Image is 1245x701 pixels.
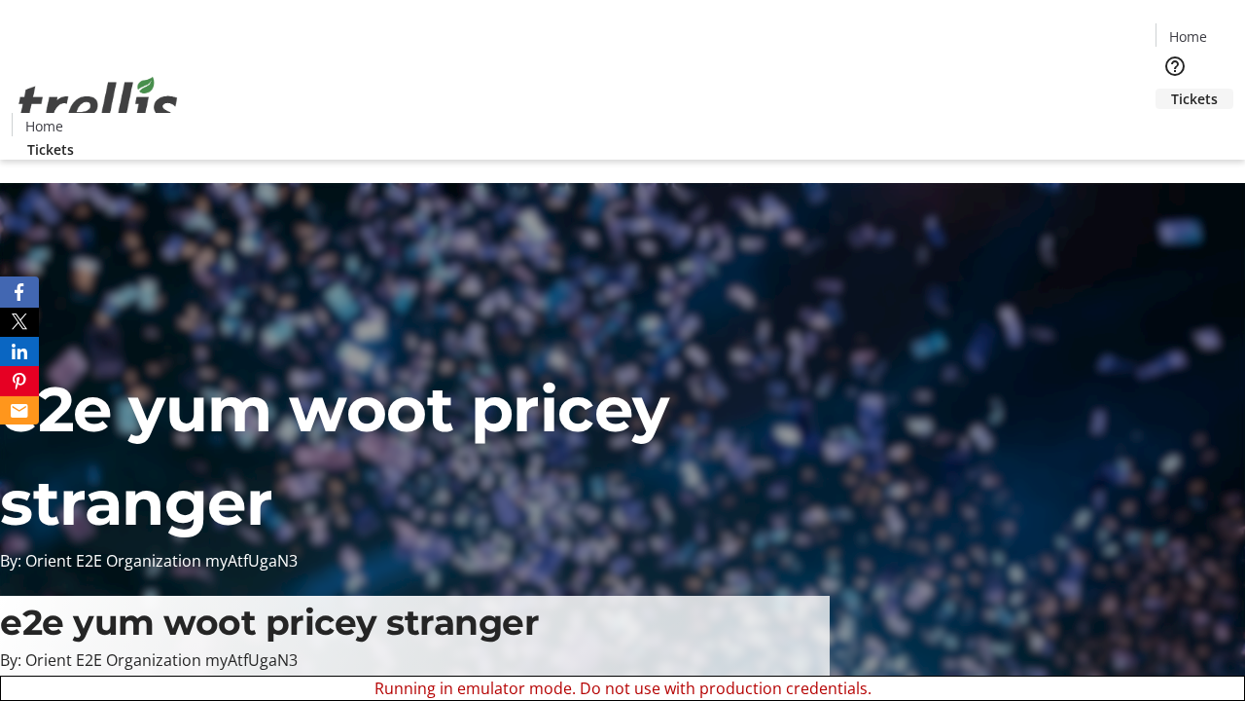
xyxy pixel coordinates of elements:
span: Tickets [27,139,74,160]
a: Tickets [1156,89,1233,109]
a: Home [13,116,75,136]
a: Tickets [12,139,89,160]
span: Home [25,116,63,136]
span: Tickets [1171,89,1218,109]
span: Home [1169,26,1207,47]
img: Orient E2E Organization myAtfUgaN3's Logo [12,55,185,153]
a: Home [1156,26,1219,47]
button: Cart [1156,109,1194,148]
button: Help [1156,47,1194,86]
